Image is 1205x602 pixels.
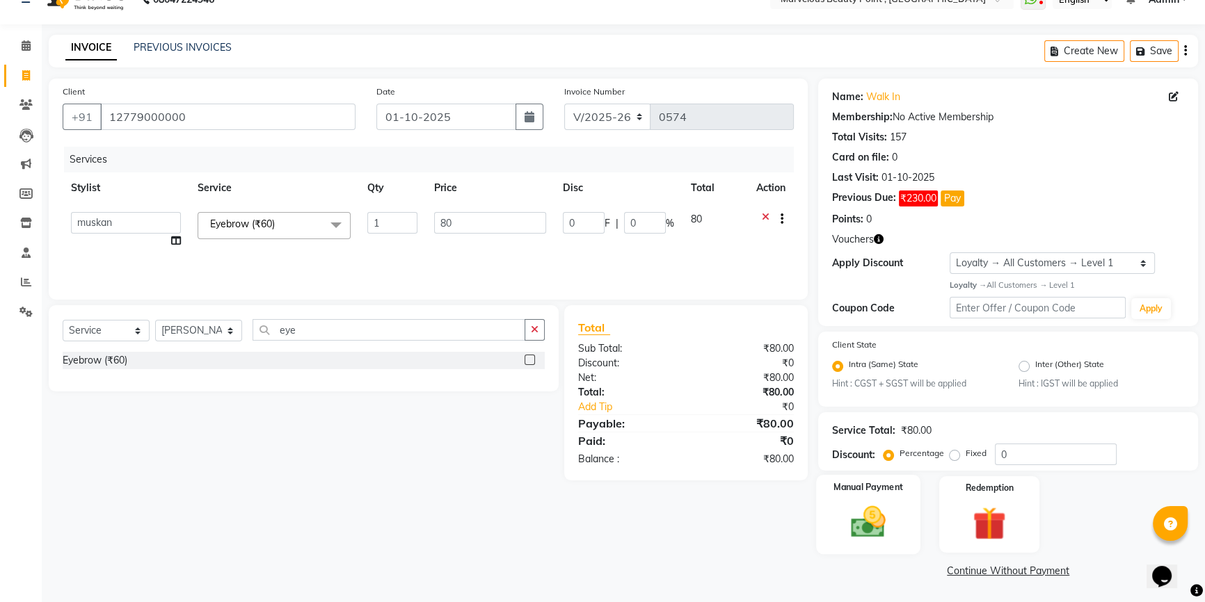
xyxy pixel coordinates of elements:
[63,104,102,130] button: +91
[832,377,998,390] small: Hint : CGST + SGST will be applied
[832,448,875,462] div: Discount:
[686,385,804,400] div: ₹80.00
[564,86,625,98] label: Invoice Number
[866,90,900,104] a: Walk In
[686,341,804,356] div: ₹80.00
[686,432,804,449] div: ₹0
[821,564,1195,578] a: Continue Without Payment
[568,371,686,385] div: Net:
[866,212,872,227] div: 0
[686,452,804,466] div: ₹80.00
[832,232,874,247] span: Vouchers
[832,110,893,124] div: Membership:
[966,447,987,459] label: Fixed
[691,213,702,225] span: 80
[748,172,794,204] th: Action
[578,320,610,335] span: Total
[899,190,938,206] span: ₹230.00
[568,341,686,356] div: Sub Total:
[683,172,748,204] th: Total
[832,90,863,104] div: Name:
[63,172,189,204] th: Stylist
[832,423,895,438] div: Service Total:
[832,212,863,227] div: Points:
[568,385,686,400] div: Total:
[900,447,944,459] label: Percentage
[892,150,897,165] div: 0
[1131,298,1171,319] button: Apply
[832,301,950,316] div: Coupon Code
[832,339,877,351] label: Client State
[832,110,1184,124] div: No Active Membership
[210,218,275,230] span: Eyebrow (₹60)
[966,482,1014,494] label: Redemption
[1130,40,1179,62] button: Save
[65,35,117,60] a: INVOICE
[253,319,525,341] input: Search or Scan
[568,452,686,466] div: Balance :
[1147,546,1191,588] iframe: chat widget
[705,400,804,414] div: ₹0
[64,147,804,172] div: Services
[1044,40,1124,62] button: Create New
[950,297,1126,318] input: Enter Offer / Coupon Code
[100,104,356,130] input: Search by Name/Mobile/Email/Code
[832,170,879,185] div: Last Visit:
[554,172,683,204] th: Disc
[890,130,907,145] div: 157
[376,86,395,98] label: Date
[840,503,897,542] img: _cash.svg
[881,170,934,185] div: 01-10-2025
[832,190,896,206] div: Previous Due:
[426,172,554,204] th: Price
[134,41,232,54] a: PREVIOUS INVOICES
[901,423,932,438] div: ₹80.00
[568,432,686,449] div: Paid:
[63,353,127,368] div: Eyebrow (₹60)
[950,279,1184,291] div: All Customers → Level 1
[1019,377,1184,390] small: Hint : IGST will be applied
[962,503,1016,544] img: _gift.svg
[568,356,686,371] div: Discount:
[832,130,887,145] div: Total Visits:
[568,415,686,432] div: Payable:
[568,400,706,414] a: Add Tip
[950,280,987,290] strong: Loyalty →
[832,150,889,165] div: Card on file:
[275,218,281,230] a: x
[189,172,359,204] th: Service
[941,190,964,206] button: Pay
[1035,358,1104,375] label: Inter (Other) State
[63,86,85,98] label: Client
[833,480,903,494] label: Manual Payment
[832,256,950,270] div: Apply Discount
[605,216,610,231] span: F
[359,172,426,204] th: Qty
[666,216,674,231] span: %
[686,415,804,432] div: ₹80.00
[616,216,619,231] span: |
[686,371,804,385] div: ₹80.00
[849,358,918,375] label: Intra (Same) State
[686,356,804,371] div: ₹0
